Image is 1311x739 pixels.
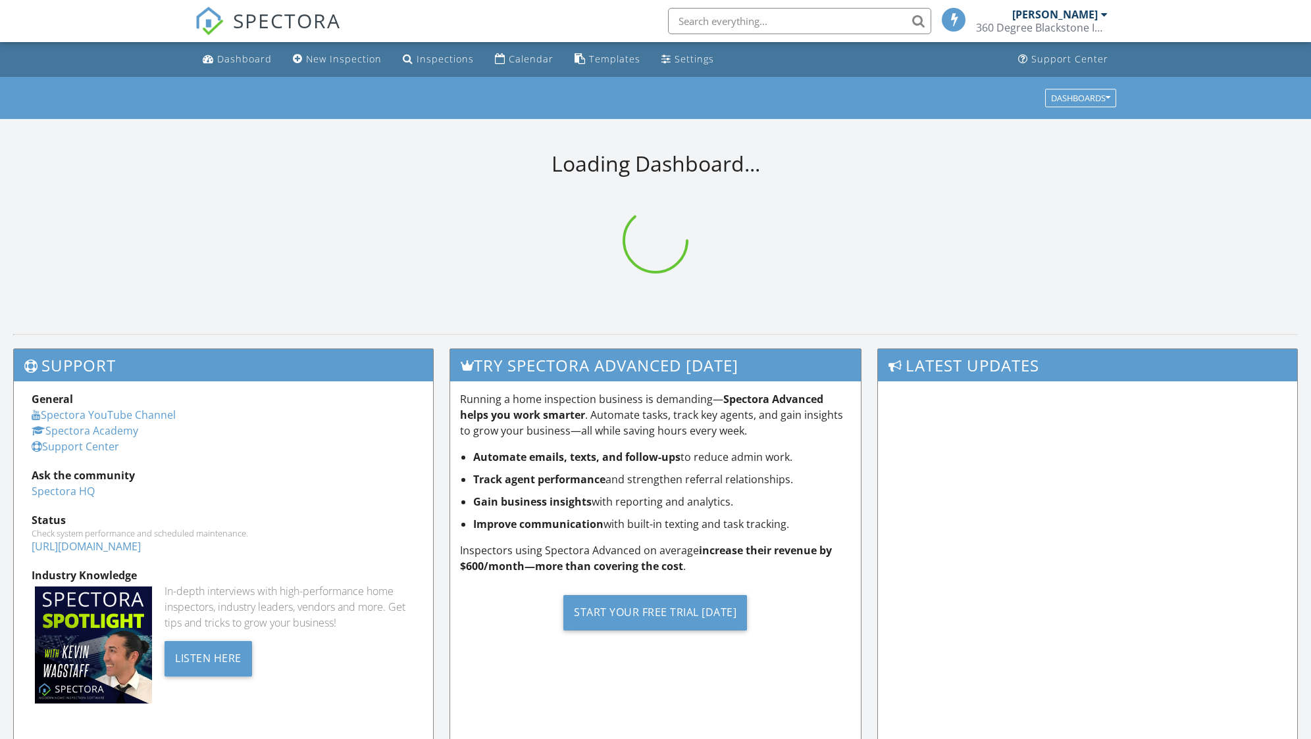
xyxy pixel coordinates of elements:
li: and strengthen referral relationships. [473,471,852,487]
div: Start Your Free Trial [DATE] [563,595,747,631]
p: Running a home inspection business is demanding— . Automate tasks, track key agents, and gain ins... [460,391,852,439]
div: Inspections [417,53,474,65]
strong: Spectora Advanced helps you work smarter [460,392,823,422]
div: Check system performance and scheduled maintenance. [32,528,415,538]
a: Listen Here [165,650,252,665]
h3: Try spectora advanced [DATE] [450,349,861,381]
div: 360 Degree Blackstone Inspections [976,21,1108,34]
div: Dashboards [1051,93,1110,103]
div: Support Center [1031,53,1108,65]
div: Settings [675,53,714,65]
button: Dashboards [1045,89,1116,107]
a: Dashboard [197,47,277,72]
a: SPECTORA [195,18,341,45]
div: Calendar [509,53,553,65]
h3: Support [14,349,433,381]
span: SPECTORA [233,7,341,34]
h3: Latest Updates [878,349,1297,381]
a: Spectora YouTube Channel [32,408,176,422]
div: Ask the community [32,467,415,483]
div: In-depth interviews with high-performance home inspectors, industry leaders, vendors and more. Ge... [165,583,415,631]
img: Spectoraspolightmain [35,586,152,703]
strong: Gain business insights [473,494,592,509]
div: [PERSON_NAME] [1012,8,1098,21]
li: with built-in texting and task tracking. [473,516,852,532]
a: Spectora HQ [32,484,95,498]
a: New Inspection [288,47,387,72]
div: Industry Knowledge [32,567,415,583]
a: [URL][DOMAIN_NAME] [32,539,141,554]
a: Start Your Free Trial [DATE] [460,584,852,640]
div: Templates [589,53,640,65]
input: Search everything... [668,8,931,34]
strong: increase their revenue by $600/month—more than covering the cost [460,543,832,573]
li: to reduce admin work. [473,449,852,465]
a: Calendar [490,47,559,72]
div: Dashboard [217,53,272,65]
strong: General [32,392,73,406]
a: Settings [656,47,719,72]
p: Inspectors using Spectora Advanced on average . [460,542,852,574]
a: Support Center [32,439,119,454]
a: Templates [569,47,646,72]
strong: Track agent performance [473,472,605,487]
img: The Best Home Inspection Software - Spectora [195,7,224,36]
a: Spectora Academy [32,423,138,438]
a: Support Center [1013,47,1114,72]
div: Listen Here [165,641,252,677]
a: Inspections [398,47,479,72]
strong: Automate emails, texts, and follow-ups [473,450,681,464]
li: with reporting and analytics. [473,494,852,510]
div: Status [32,512,415,528]
div: New Inspection [306,53,382,65]
strong: Improve communication [473,517,604,531]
